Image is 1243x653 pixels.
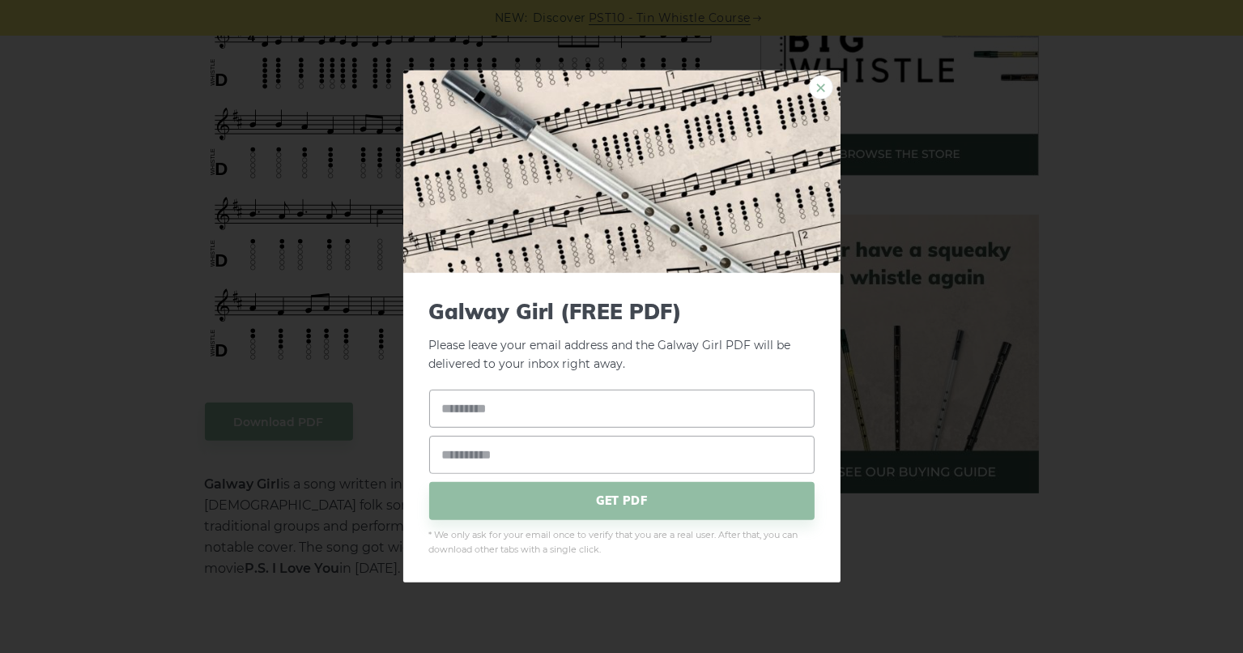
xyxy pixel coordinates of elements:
[429,481,815,519] span: GET PDF
[429,299,815,373] p: Please leave your email address and the Galway Girl PDF will be delivered to your inbox right away.
[809,75,833,100] a: ×
[403,70,841,273] img: Tin Whistle Tab Preview
[429,299,815,324] span: Galway Girl (FREE PDF)
[429,527,815,557] span: * We only ask for your email once to verify that you are a real user. After that, you can downloa...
